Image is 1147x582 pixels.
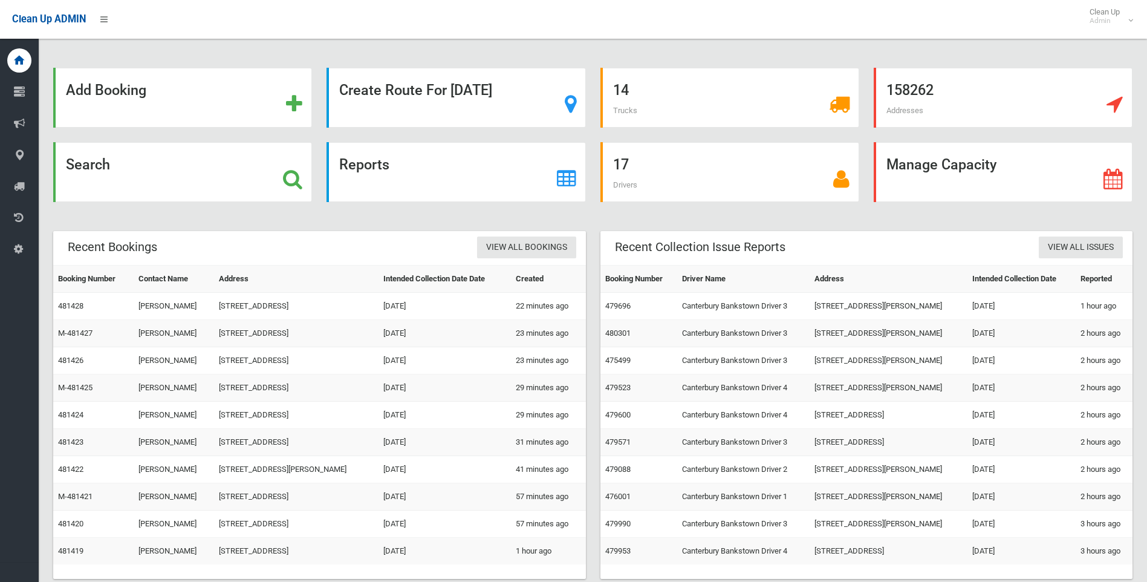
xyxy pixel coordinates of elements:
th: Driver Name [677,266,810,293]
td: 2 hours ago [1076,483,1132,511]
td: [DATE] [379,456,512,483]
td: [PERSON_NAME] [134,347,215,374]
td: 1 hour ago [1076,293,1132,320]
a: 158262 Addresses [874,68,1132,128]
td: 2 hours ago [1076,374,1132,402]
th: Created [511,266,585,293]
a: 479990 [605,519,631,528]
a: 479088 [605,465,631,474]
a: 481428 [58,301,83,310]
td: [STREET_ADDRESS] [214,538,378,565]
a: 481420 [58,519,83,528]
td: 41 minutes ago [511,456,585,483]
td: [STREET_ADDRESS][PERSON_NAME] [810,347,967,374]
td: [PERSON_NAME] [134,429,215,456]
td: [STREET_ADDRESS][PERSON_NAME] [810,293,967,320]
td: Canterbury Bankstown Driver 3 [677,429,810,456]
th: Intended Collection Date Date [379,266,512,293]
td: [PERSON_NAME] [134,483,215,511]
td: [DATE] [967,483,1075,511]
header: Recent Collection Issue Reports [600,235,800,259]
td: [DATE] [967,429,1075,456]
a: Add Booking [53,68,312,128]
strong: Create Route For [DATE] [339,82,492,99]
td: [STREET_ADDRESS][PERSON_NAME] [810,374,967,402]
td: Canterbury Bankstown Driver 2 [677,456,810,483]
td: Canterbury Bankstown Driver 3 [677,511,810,538]
a: 479571 [605,437,631,446]
strong: 158262 [886,82,934,99]
a: 481426 [58,356,83,365]
td: [DATE] [379,374,512,402]
td: [DATE] [967,293,1075,320]
td: [DATE] [967,511,1075,538]
td: 3 hours ago [1076,511,1132,538]
th: Contact Name [134,266,215,293]
span: Drivers [613,180,637,189]
td: [STREET_ADDRESS][PERSON_NAME] [810,320,967,347]
strong: Manage Capacity [886,156,996,173]
td: [DATE] [967,347,1075,374]
td: [DATE] [379,511,512,538]
a: 479600 [605,410,631,419]
a: Search [53,142,312,202]
th: Address [214,266,378,293]
td: Canterbury Bankstown Driver 4 [677,402,810,429]
th: Booking Number [600,266,678,293]
td: [PERSON_NAME] [134,320,215,347]
td: [STREET_ADDRESS] [810,429,967,456]
a: Create Route For [DATE] [327,68,585,128]
td: 2 hours ago [1076,320,1132,347]
a: 481423 [58,437,83,446]
td: 2 hours ago [1076,402,1132,429]
td: [DATE] [967,402,1075,429]
td: Canterbury Bankstown Driver 3 [677,320,810,347]
td: Canterbury Bankstown Driver 1 [677,483,810,511]
a: 481422 [58,465,83,474]
td: 1 hour ago [511,538,585,565]
td: [DATE] [967,374,1075,402]
td: [STREET_ADDRESS][PERSON_NAME] [214,456,378,483]
strong: Search [66,156,110,173]
td: [DATE] [379,429,512,456]
td: 2 hours ago [1076,347,1132,374]
td: [DATE] [379,320,512,347]
td: 3 hours ago [1076,538,1132,565]
td: [STREET_ADDRESS] [214,320,378,347]
td: [DATE] [379,293,512,320]
a: 479953 [605,546,631,555]
a: Manage Capacity [874,142,1132,202]
td: [DATE] [379,402,512,429]
td: 57 minutes ago [511,483,585,511]
td: 29 minutes ago [511,374,585,402]
td: [PERSON_NAME] [134,293,215,320]
span: Trucks [613,106,637,115]
td: [DATE] [379,483,512,511]
td: Canterbury Bankstown Driver 4 [677,374,810,402]
small: Admin [1090,16,1120,25]
span: Clean Up ADMIN [12,13,86,25]
td: [STREET_ADDRESS] [214,402,378,429]
td: [PERSON_NAME] [134,402,215,429]
td: [STREET_ADDRESS] [214,374,378,402]
td: 2 hours ago [1076,456,1132,483]
th: Booking Number [53,266,134,293]
th: Address [810,266,967,293]
td: Canterbury Bankstown Driver 4 [677,538,810,565]
a: 479523 [605,383,631,392]
td: [PERSON_NAME] [134,511,215,538]
td: [STREET_ADDRESS][PERSON_NAME] [810,456,967,483]
a: 479696 [605,301,631,310]
td: 57 minutes ago [511,511,585,538]
a: 14 Trucks [600,68,859,128]
td: [STREET_ADDRESS] [810,402,967,429]
a: 475499 [605,356,631,365]
a: M-481425 [58,383,93,392]
td: [DATE] [967,320,1075,347]
a: View All Bookings [477,237,576,259]
td: 29 minutes ago [511,402,585,429]
th: Reported [1076,266,1132,293]
td: 22 minutes ago [511,293,585,320]
a: 481419 [58,546,83,555]
td: [STREET_ADDRESS] [214,483,378,511]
